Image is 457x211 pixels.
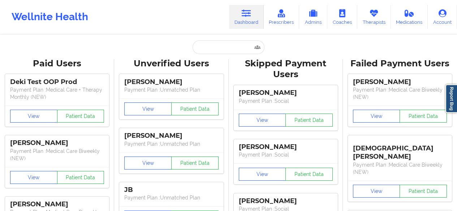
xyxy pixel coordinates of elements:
[285,114,333,127] button: Patient Data
[171,157,219,170] button: Patient Data
[10,148,104,162] p: Payment Plan : Medical Care Biweekly (NEW)
[57,110,104,123] button: Patient Data
[239,97,333,105] p: Payment Plan : Social
[353,185,400,198] button: View
[124,86,218,93] p: Payment Plan : Unmatched Plan
[445,84,457,113] a: Report Bug
[119,58,223,69] div: Unverified Users
[124,132,218,140] div: [PERSON_NAME]
[239,114,286,127] button: View
[239,197,333,205] div: [PERSON_NAME]
[353,86,447,101] p: Payment Plan : Medical Care Biweekly (NEW)
[10,171,57,184] button: View
[348,58,452,69] div: Failed Payment Users
[327,5,357,29] a: Coaches
[357,5,391,29] a: Therapists
[124,102,172,115] button: View
[10,139,104,147] div: [PERSON_NAME]
[299,5,327,29] a: Admins
[353,139,447,161] div: [DEMOGRAPHIC_DATA][PERSON_NAME]
[124,194,218,201] p: Payment Plan : Unmatched Plan
[124,78,218,86] div: [PERSON_NAME]
[5,58,109,69] div: Paid Users
[10,200,104,208] div: [PERSON_NAME]
[353,78,447,86] div: [PERSON_NAME]
[239,151,333,158] p: Payment Plan : Social
[10,78,104,86] div: Deki Test OOP Prod
[239,168,286,181] button: View
[428,5,457,29] a: Account
[57,171,104,184] button: Patient Data
[400,110,447,123] button: Patient Data
[10,110,57,123] button: View
[285,168,333,181] button: Patient Data
[239,89,333,97] div: [PERSON_NAME]
[239,143,333,151] div: [PERSON_NAME]
[229,5,264,29] a: Dashboard
[353,110,400,123] button: View
[10,86,104,101] p: Payment Plan : Medical Care + Therapy Monthly (NEW)
[264,5,299,29] a: Prescribers
[234,58,338,80] div: Skipped Payment Users
[400,185,447,198] button: Patient Data
[391,5,428,29] a: Medications
[124,186,218,194] div: JB
[124,157,172,170] button: View
[124,140,218,148] p: Payment Plan : Unmatched Plan
[171,102,219,115] button: Patient Data
[353,161,447,176] p: Payment Plan : Medical Care Biweekly (NEW)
